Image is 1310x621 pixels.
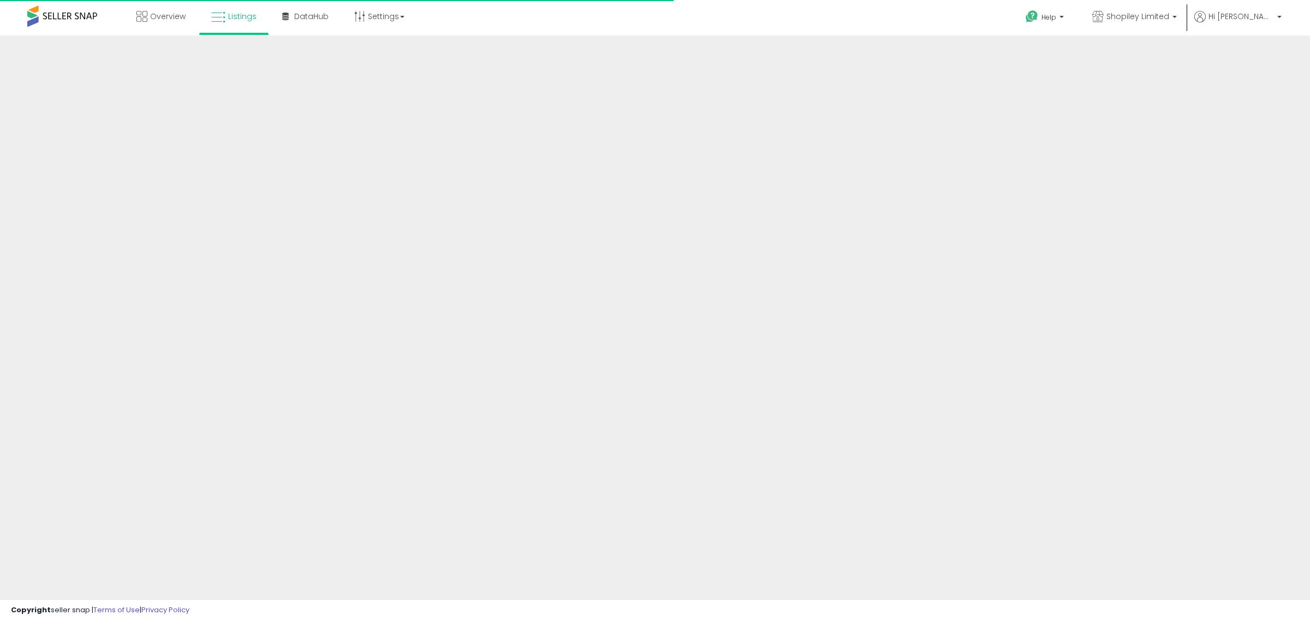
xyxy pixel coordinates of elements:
[150,11,186,22] span: Overview
[1017,2,1075,35] a: Help
[228,11,257,22] span: Listings
[1194,11,1282,35] a: Hi [PERSON_NAME]
[1106,11,1169,22] span: Shopiley Limited
[1208,11,1274,22] span: Hi [PERSON_NAME]
[1041,13,1056,22] span: Help
[1025,10,1039,23] i: Get Help
[294,11,329,22] span: DataHub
